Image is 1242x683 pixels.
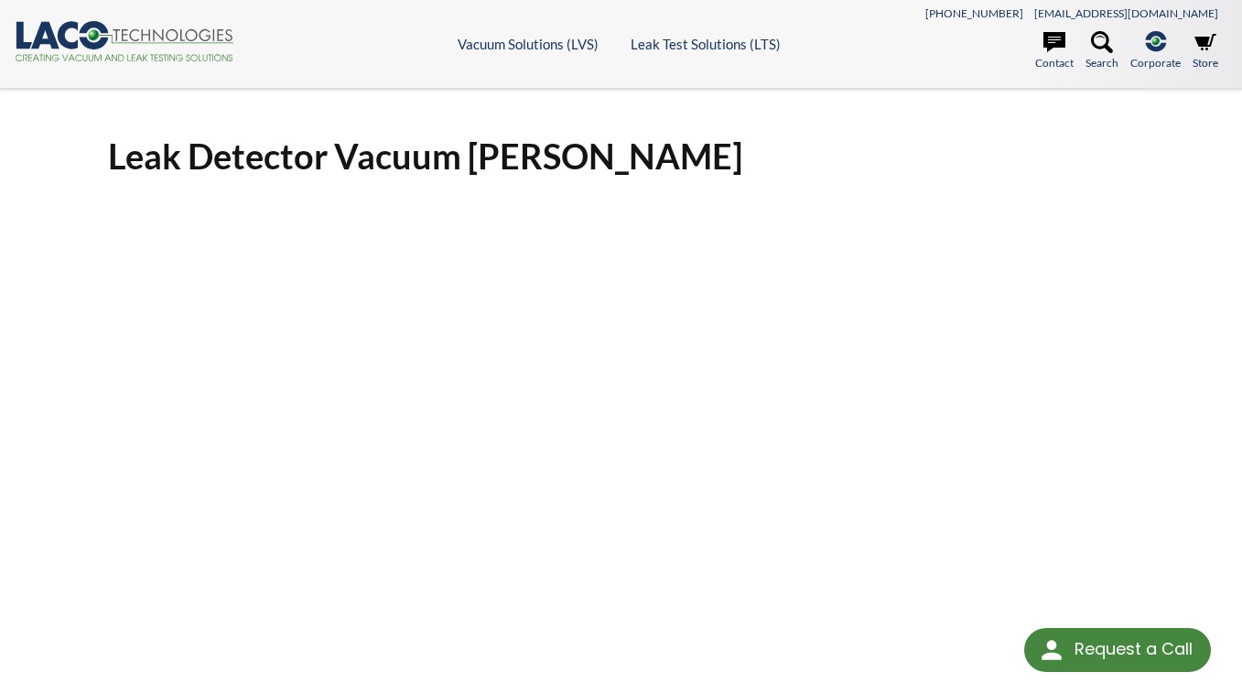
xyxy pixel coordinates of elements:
[1130,54,1181,71] span: Corporate
[1085,31,1118,71] a: Search
[1193,31,1218,71] a: Store
[1075,628,1193,670] div: Request a Call
[108,134,1133,179] h1: Leak Detector Vacuum [PERSON_NAME]
[1035,31,1074,71] a: Contact
[1034,6,1218,20] a: [EMAIL_ADDRESS][DOMAIN_NAME]
[631,36,781,52] a: Leak Test Solutions (LTS)
[458,36,599,52] a: Vacuum Solutions (LVS)
[1024,628,1211,672] div: Request a Call
[925,6,1023,20] a: [PHONE_NUMBER]
[1037,635,1066,665] img: round button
